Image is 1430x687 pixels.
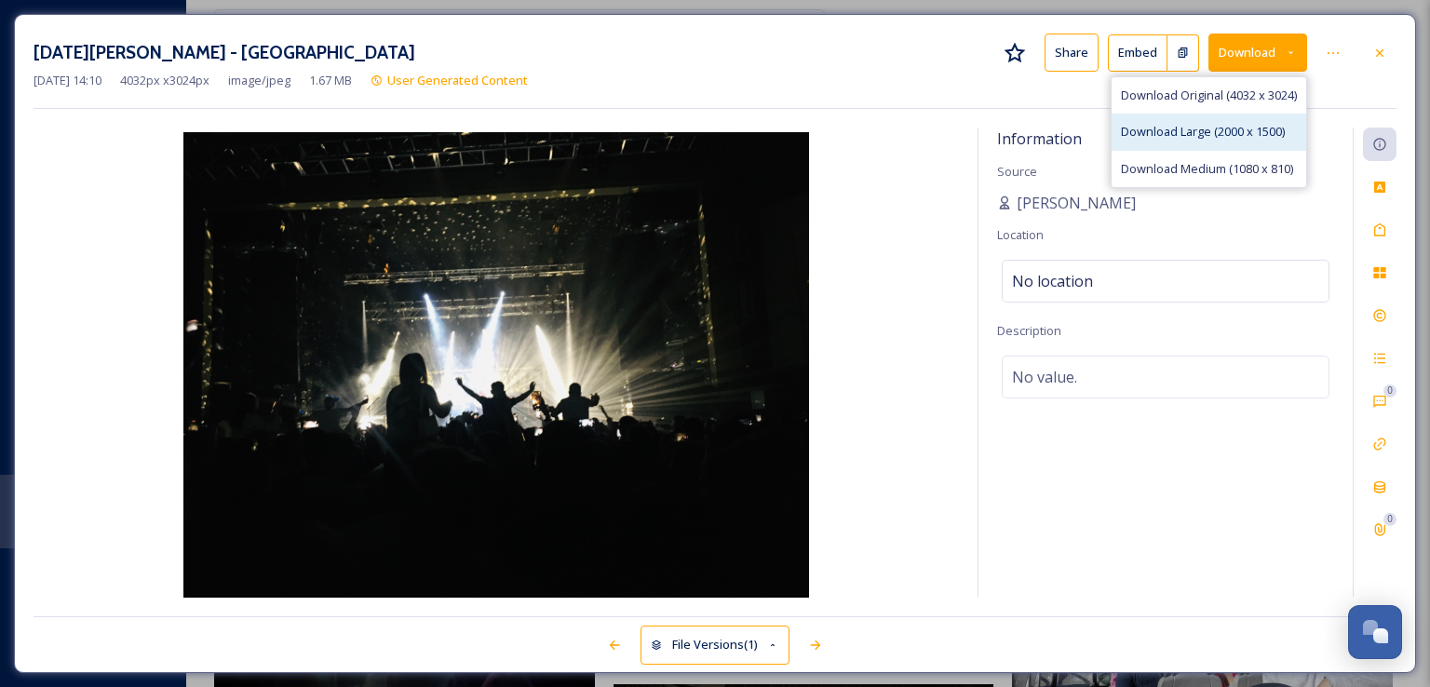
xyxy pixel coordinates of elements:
span: Description [997,322,1061,339]
span: [PERSON_NAME] [1017,192,1136,214]
span: Information [997,128,1082,149]
button: Open Chat [1348,605,1402,659]
span: Source [997,163,1037,180]
span: Download Original (4032 x 3024) [1121,87,1297,104]
button: Share [1045,34,1099,72]
button: Download [1208,34,1307,72]
span: No location [1012,270,1093,292]
span: [DATE] 14:10 [34,72,101,89]
div: 0 [1383,513,1396,526]
img: kelly.gleadow%40ngi.org.uk-IMG_1672.jpeg [34,132,959,601]
span: Location [997,226,1044,243]
span: Download Large (2000 x 1500) [1121,123,1285,141]
span: image/jpeg [228,72,290,89]
span: User Generated Content [387,72,528,88]
h3: [DATE][PERSON_NAME] - [GEOGRAPHIC_DATA] [34,39,415,66]
button: File Versions(1) [641,626,789,664]
button: Embed [1108,34,1167,72]
span: No value. [1012,366,1077,388]
span: Download Medium (1080 x 810) [1121,160,1293,178]
span: 4032 px x 3024 px [120,72,209,89]
div: 0 [1383,384,1396,397]
span: 1.67 MB [309,72,352,89]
